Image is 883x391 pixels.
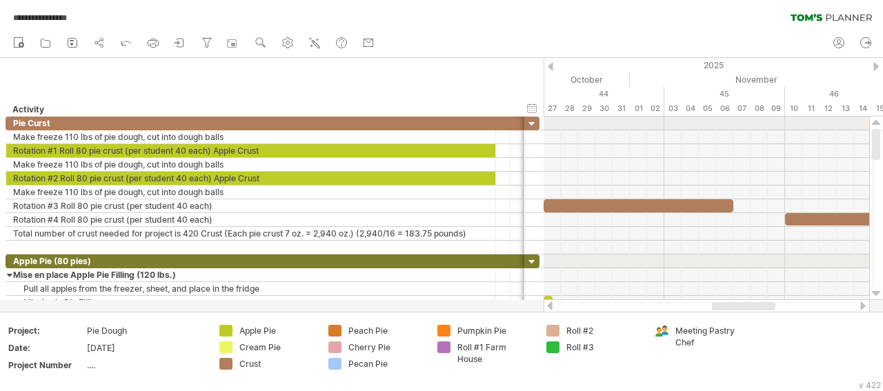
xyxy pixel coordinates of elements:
div: Roll #3 [566,341,642,353]
div: Monday, 3 November 2025 [664,101,682,116]
div: Pie Dough [87,325,203,337]
div: Thursday, 13 November 2025 [837,101,854,116]
div: Activity [12,103,488,117]
div: Saturday, 8 November 2025 [751,101,768,116]
div: Roll #1 Farm House [457,341,533,365]
div: Make freeze 110 lbs of pie dough, cut into dough balls [13,130,488,143]
div: 44 [544,87,664,101]
div: Sunday, 9 November 2025 [768,101,785,116]
div: Saturday, 1 November 2025 [630,101,647,116]
div: Date: [8,342,84,354]
div: Wednesday, 5 November 2025 [699,101,716,116]
div: [DATE] [87,342,203,354]
div: Meeting Pastry Chef [675,325,751,348]
div: Roll #2 [566,325,642,337]
div: Rotation #3 Roll 80 pie crust (per student 40 each) [13,199,488,212]
div: Tuesday, 28 October 2025 [561,101,578,116]
div: Project: [8,325,84,337]
div: Thursday, 30 October 2025 [595,101,613,116]
div: Make freeze 110 lbs of pie dough, cut into dough balls [13,186,488,199]
div: Apple Pie (80 pies) [13,254,488,268]
div: Tuesday, 4 November 2025 [682,101,699,116]
div: Peach Pie [348,325,424,337]
div: Project Number [8,359,84,371]
div: .... [87,359,203,371]
div: Rotation #2 Roll 80 pie crust (per student 40 each) Apple Crust [13,172,488,185]
div: Rotation #1 Roll 80 pie crust (per student 40 each) Apple Crust [13,144,488,157]
div: ​ [544,199,733,212]
div: Apple Pie [239,325,315,337]
div: Wednesday, 29 October 2025 [578,101,595,116]
div: Friday, 31 October 2025 [613,101,630,116]
div: Rotation #4 Roll 80 pie crust (per student 40 each) [13,213,488,226]
div: Cherry Pie [348,341,424,353]
div: Total number of crust needed for project is 420 Crust (Each pie crust 7 oz. = 2,940 oz.) (2,940/1... [13,227,488,240]
div: Monday, 10 November 2025 [785,101,802,116]
div: Pecan Pie [348,358,424,370]
div: Pull all apples from the freezer, sheet, and place in the fridge [13,282,488,295]
div: Friday, 14 November 2025 [854,101,871,116]
div: v 422 [859,380,881,390]
div: Sunday, 2 November 2025 [647,101,664,116]
div: Wednesday, 12 November 2025 [820,101,837,116]
div: Tuesday, 11 November 2025 [802,101,820,116]
div: Pumpkin Pie [457,325,533,337]
div: Crust [239,358,315,370]
div: Mix Apple Pie Filling [13,296,488,309]
div: 45 [664,87,785,101]
div: ​ [544,296,553,309]
div: Friday, 7 November 2025 [733,101,751,116]
div: Mise en place Apple Pie Filling (120 lbs.) [13,268,488,281]
div: Make freeze 110 lbs of pie dough, cut into dough balls [13,158,488,171]
div: Cream Pie [239,341,315,353]
div: Pie Curst [13,117,488,130]
div: Thursday, 6 November 2025 [716,101,733,116]
div: Monday, 27 October 2025 [544,101,561,116]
